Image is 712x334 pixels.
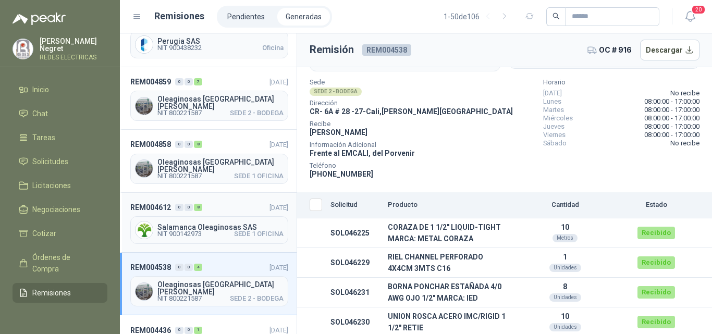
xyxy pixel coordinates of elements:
a: Remisiones [13,283,107,303]
div: 4 [194,264,202,271]
a: REM004612008[DATE] Company LogoSalamanca Oleaginosas SASNIT 900142973SEDE 1 OFICINA [120,193,297,253]
li: Pendientes [219,8,273,26]
span: [DATE] [269,78,288,86]
a: Configuración [13,307,107,327]
img: Company Logo [136,160,153,177]
span: Información Adicional [310,142,513,147]
div: 0 [175,141,183,148]
div: Recibido [637,227,675,239]
a: Inicio [13,80,107,100]
div: 0 [185,327,193,334]
a: Negociaciones [13,200,107,219]
button: Descargar [640,40,700,60]
div: 0 [175,327,183,334]
span: NIT 800221587 [157,173,202,179]
span: REM004538 [362,44,411,56]
span: REM004858 [130,139,171,150]
div: 0 [175,204,183,211]
span: 08:00:00 - 17:00:00 [644,131,699,139]
span: [PERSON_NAME] [310,128,367,137]
a: Tareas [13,128,107,147]
span: Licitaciones [32,180,71,191]
span: [PHONE_NUMBER] [310,170,373,178]
span: Chat [32,108,48,119]
div: SEDE 2 - BODEGA [310,88,362,96]
div: 8 [194,204,202,211]
span: Frente al EMCALI, del Porvenir [310,149,415,157]
span: Negociaciones [32,204,80,215]
div: 0 [185,78,193,85]
div: 0 [185,204,193,211]
span: Horario [543,80,699,85]
img: Logo peakr [13,13,66,25]
th: Producto [384,192,513,218]
div: Recibido [637,286,675,299]
p: 10 [517,312,613,320]
td: SOL046225 [326,218,384,248]
div: 0 [185,264,193,271]
span: REM004859 [130,76,171,88]
td: RIEL CHANNEL PERFORADO 4X4CM 3MTS C16 [384,248,513,278]
td: BORNA PONCHAR ESTAÑADA 4/0 AWG OJO 1/2" MARCA: IED [384,278,513,307]
span: Perugia SAS [157,38,284,45]
span: Tareas [32,132,55,143]
span: SEDE 2 - BODEGA [230,110,284,116]
td: SOL046229 [326,248,384,278]
td: CORAZA DE 1 1/2" LIQUID-TIGHT MARCA: METAL CORAZA [384,218,513,248]
div: Unidades [549,264,581,272]
span: CR- 6A # 28 -27 - Cali , [PERSON_NAME][GEOGRAPHIC_DATA] [310,107,513,116]
span: Dirección [310,101,513,106]
h3: Remisión [310,42,354,58]
img: Company Logo [136,283,153,300]
span: Recibe [310,121,513,127]
span: NIT 800221587 [157,295,202,302]
th: Estado [617,192,695,218]
td: Recibido [617,278,695,307]
span: search [553,13,560,20]
div: 0 [175,78,183,85]
li: Generadas [277,8,330,26]
span: SEDE 1 OFICINA [234,231,284,237]
span: No recibe [670,139,699,147]
p: [PERSON_NAME] Negret [40,38,107,52]
span: [DATE] [269,141,288,149]
span: NIT 900142973 [157,231,202,237]
div: 0 [175,264,183,271]
span: Martes [543,106,564,114]
div: Recibido [637,256,675,269]
span: [DATE] [269,204,288,212]
a: REM005086001[DATE] Company LogoPerugia SASNIT 900438232Oficina [120,7,297,67]
div: 0 [185,141,193,148]
span: Oleaginosas [GEOGRAPHIC_DATA][PERSON_NAME] [157,158,284,173]
span: OC # 916 [599,44,632,56]
span: SEDE 1 OFICINA [234,173,284,179]
span: 08:00:00 - 17:00:00 [644,114,699,122]
span: 08:00:00 - 17:00:00 [644,122,699,131]
span: SEDE 2 - BODEGA [230,295,284,302]
div: Unidades [549,323,581,331]
button: 20 [681,7,699,26]
span: 20 [691,5,706,15]
span: Sede [310,80,513,85]
span: Miércoles [543,114,573,122]
p: REDES ELECTRICAS [40,54,107,60]
span: Viernes [543,131,566,139]
span: [DATE] [269,326,288,334]
span: Oficina [262,45,284,51]
span: Teléfono [310,163,513,168]
h1: Remisiones [154,9,204,23]
span: Órdenes de Compra [32,252,97,275]
span: [DATE] [269,264,288,271]
a: REM004538004[DATE] Company LogoOleaginosas [GEOGRAPHIC_DATA][PERSON_NAME]NIT 800221587SEDE 2 - BO... [120,253,297,315]
img: Company Logo [13,39,33,59]
a: REM004858008[DATE] Company LogoOleaginosas [GEOGRAPHIC_DATA][PERSON_NAME]NIT 800221587SEDE 1 OFICINA [120,130,297,192]
span: REM004538 [130,262,171,273]
img: Company Logo [136,97,153,115]
a: Chat [13,104,107,123]
a: REM004859007[DATE] Company LogoOleaginosas [GEOGRAPHIC_DATA][PERSON_NAME]NIT 800221587SEDE 2 - BO... [120,67,297,130]
div: Unidades [549,293,581,302]
span: Sábado [543,139,567,147]
span: Remisiones [32,287,71,299]
th: Cantidad [513,192,617,218]
td: SOL046231 [326,278,384,307]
